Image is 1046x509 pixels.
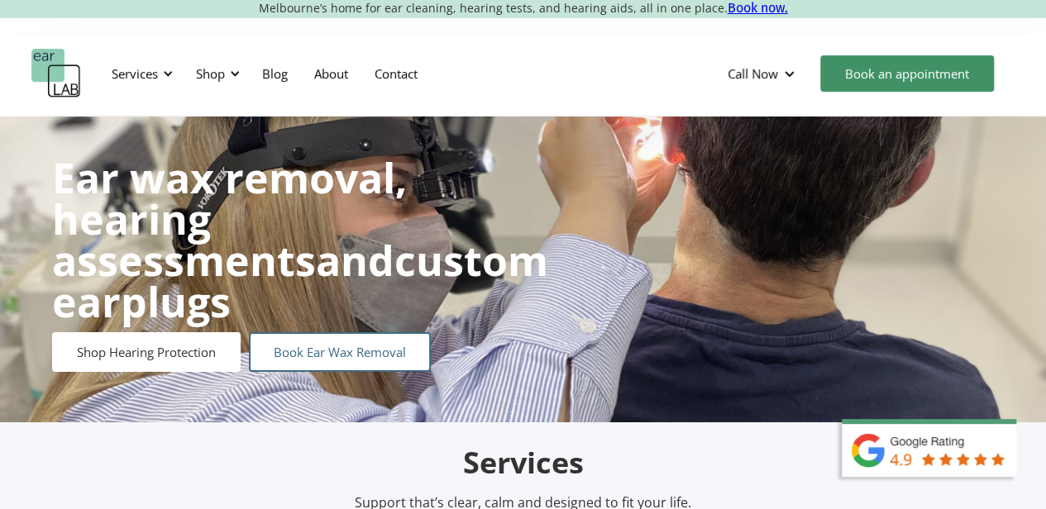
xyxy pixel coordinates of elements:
[112,65,158,82] div: Services
[301,50,361,98] a: About
[52,332,241,372] a: Shop Hearing Protection
[728,65,778,82] div: Call Now
[249,332,431,372] a: Book Ear Wax Removal
[102,49,178,98] div: Services
[52,150,407,288] strong: Ear wax removal, hearing assessments
[186,49,245,98] div: Shop
[196,65,225,82] div: Shop
[135,444,912,483] h2: Services
[361,50,431,98] a: Contact
[31,49,81,98] a: home
[714,49,812,98] div: Call Now
[249,50,301,98] a: Blog
[52,157,548,322] h1: and
[820,55,994,92] a: Book an appointment
[52,232,548,330] strong: custom earplugs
